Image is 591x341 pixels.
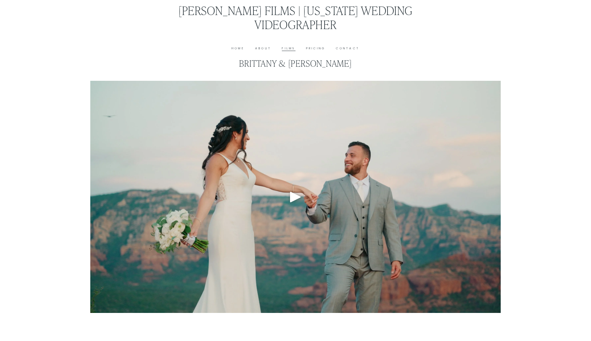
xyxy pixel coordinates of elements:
a: Home [232,46,245,51]
a: Pricing [306,46,326,51]
a: Contact [336,46,359,51]
div: Play [287,189,304,205]
h1: Brittany & [PERSON_NAME] [90,58,501,69]
a: About [255,46,271,51]
a: [PERSON_NAME] Films | [US_STATE] Wedding Videographer [179,2,413,32]
a: Films [282,46,295,51]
